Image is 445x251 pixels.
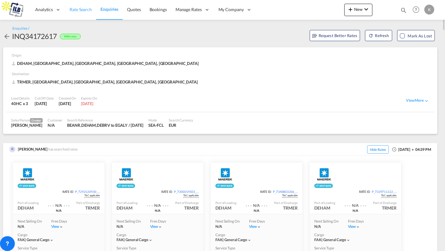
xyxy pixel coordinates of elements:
[215,201,236,205] div: Port of Loading
[273,189,298,194] div: P_7340803206_P01hu0g3u
[314,184,333,188] div: Rollable available
[76,201,100,205] div: Port of Discharge
[81,96,97,100] div: Expires On
[11,122,43,128] div: Raphael Carlier
[215,246,240,251] div: Service Type
[18,201,39,205] div: Port of Loading
[215,237,247,243] div: general cargo
[48,122,62,128] div: N/A
[117,184,135,188] img: Spot_rate_rollable_v2.png
[257,225,261,229] md-icon: icon-chevron-down
[169,122,193,128] div: EUR
[215,184,234,188] img: Spot_rate_rollable_v2.png
[18,224,42,229] div: N/A
[368,33,373,38] md-icon: icon-refresh
[148,238,153,242] md-icon: icon-chevron-down
[84,194,100,198] span: Get Guaranteed Slot UponBooking Confirmation
[215,224,240,229] div: N/A
[215,205,231,211] div: DEHAM
[11,96,30,100] div: Load Details
[314,237,346,243] div: general cargo
[314,184,333,188] img: Spot_rate_rollable_v2.png
[117,205,133,211] div: DEHAM
[169,118,193,122] div: Search Currency
[117,224,141,229] div: N/A
[67,122,143,128] div: BEANR,DEHAM,DEBRV to EGALY / 9 Sep 2025
[48,199,54,208] div: . . .
[184,205,199,211] div: TRMER
[158,225,162,229] md-icon: icon-chevron-down
[348,224,373,229] div: Viewicon-chevron-down
[175,201,199,205] div: Port of Discharge
[373,201,396,205] div: Port of Discharge
[117,184,135,188] div: Rollable available
[406,98,429,104] div: View Moreicon-chevron-down
[35,101,54,106] div: 9 Sep 2025
[321,237,323,242] span: |
[314,201,335,205] div: Port of Loading
[117,237,125,242] span: FAK
[424,98,429,104] md-icon: icon-chevron-down
[59,96,76,100] div: Created On
[18,232,100,238] div: Cargo
[20,167,35,182] img: Maersk Spot
[35,96,54,100] div: Cut Off Date
[12,53,432,61] div: Origin
[12,31,57,41] div: INQ34172617
[252,199,261,208] div: Transit Time Not Available
[18,147,48,151] span: [PERSON_NAME]
[260,189,273,194] span: RATE ID
[150,219,175,224] div: Free Days
[249,219,274,224] div: Free Days
[5,219,26,242] iframe: Chat
[345,199,351,208] div: . . .
[18,237,49,243] div: general cargo
[148,122,164,128] div: SEA-FCL
[161,189,174,194] span: RATE ID
[18,237,27,242] span: FAK
[348,219,373,224] div: Free Days
[18,205,34,211] div: DEHAM
[261,199,268,208] div: . . .
[397,30,435,41] button: Mark as Lost
[314,224,339,229] div: N/A
[183,194,199,198] span: Get Guaranteed Slot UponBooking Confirmation
[215,237,224,242] span: FAK
[314,205,330,211] div: DEHAM
[412,149,414,151] md-icon: icon-checkbox-blank-circle
[48,118,62,122] div: Customer
[18,219,42,224] div: Next Sailing On
[64,199,70,208] div: . . .
[174,189,199,194] div: P_7300154501_P01hu0g3x
[51,224,76,229] div: Viewicon-chevron-down
[62,189,75,194] span: RATE ID
[400,33,432,39] md-checkbox: Mark as Lost
[359,189,372,194] span: RATE ID
[147,199,153,208] div: . . .
[11,118,43,123] div: Sales Person
[312,32,358,39] span: Request Better Rates
[408,33,432,39] div: Mark as Lost
[153,199,163,208] div: Transit Time Not Available
[144,208,172,212] div: via Port Not Available
[314,237,323,242] span: FAK
[367,145,389,154] span: Hide Rates
[356,225,360,229] md-icon: icon-chevron-down
[381,194,396,198] span: Get Guaranteed Slot UponBooking Confirmation
[310,30,360,41] button: assets/icons/custom/RBR.svgRequest Better Rates
[3,31,12,41] div: icon-arrow-left
[222,237,224,242] span: |
[341,208,369,212] div: via Port Not Available
[59,225,63,229] md-icon: icon-chevron-down
[12,61,200,66] div: DEHAM, [GEOGRAPHIC_DATA], [GEOGRAPHIC_DATA], [GEOGRAPHIC_DATA], [GEOGRAPHIC_DATA]
[218,167,233,182] img: Maersk Spot
[243,208,270,212] div: via Port Not Available
[372,189,396,194] div: P_7339711222_P01hu0g3v
[117,219,141,224] div: Next Sailing On
[360,199,367,208] div: . . .
[150,224,175,229] div: Viewicon-chevron-down
[346,238,350,242] md-icon: icon-chevron-down
[117,201,138,205] div: Port of Loading
[246,199,252,208] div: . . .
[215,232,298,238] div: Cargo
